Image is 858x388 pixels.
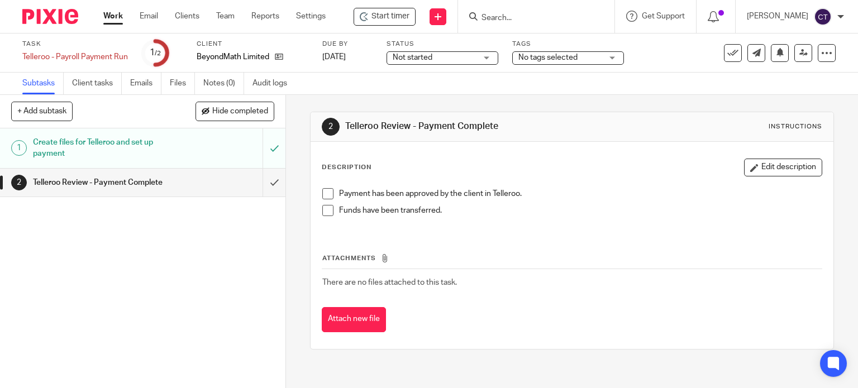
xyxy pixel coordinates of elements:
p: BeyondMath Limited [197,51,269,63]
a: Settings [296,11,326,22]
label: Task [22,40,128,49]
p: Description [322,163,371,172]
p: [PERSON_NAME] [747,11,808,22]
a: Email [140,11,158,22]
small: /2 [155,50,161,56]
label: Tags [512,40,624,49]
h1: Create files for Telleroo and set up payment [33,134,179,162]
span: [DATE] [322,53,346,61]
a: Notes (0) [203,73,244,94]
span: Not started [393,54,432,61]
button: Edit description [744,159,822,176]
span: No tags selected [518,54,578,61]
a: Reports [251,11,279,22]
button: Attach new file [322,307,386,332]
span: There are no files attached to this task. [322,279,457,286]
div: 2 [11,175,27,190]
div: Instructions [769,122,822,131]
div: Telleroo - Payroll Payment Run [22,51,128,63]
a: Emails [130,73,161,94]
div: BeyondMath Limited - Telleroo - Payroll Payment Run [354,8,416,26]
span: Get Support [642,12,685,20]
img: Pixie [22,9,78,24]
h1: Telleroo Review - Payment Complete [345,121,595,132]
label: Due by [322,40,373,49]
p: Funds have been transferred. [339,205,822,216]
img: svg%3E [814,8,832,26]
a: Files [170,73,195,94]
button: Hide completed [196,102,274,121]
a: Team [216,11,235,22]
p: Payment has been approved by the client in Telleroo. [339,188,822,199]
div: 1 [11,140,27,156]
div: 2 [322,118,340,136]
span: Attachments [322,255,376,261]
div: 1 [150,46,161,59]
label: Client [197,40,308,49]
label: Status [387,40,498,49]
input: Search [480,13,581,23]
span: Hide completed [212,107,268,116]
button: + Add subtask [11,102,73,121]
a: Work [103,11,123,22]
span: Start timer [371,11,409,22]
h1: Telleroo Review - Payment Complete [33,174,179,191]
a: Clients [175,11,199,22]
a: Client tasks [72,73,122,94]
a: Audit logs [252,73,295,94]
a: Subtasks [22,73,64,94]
